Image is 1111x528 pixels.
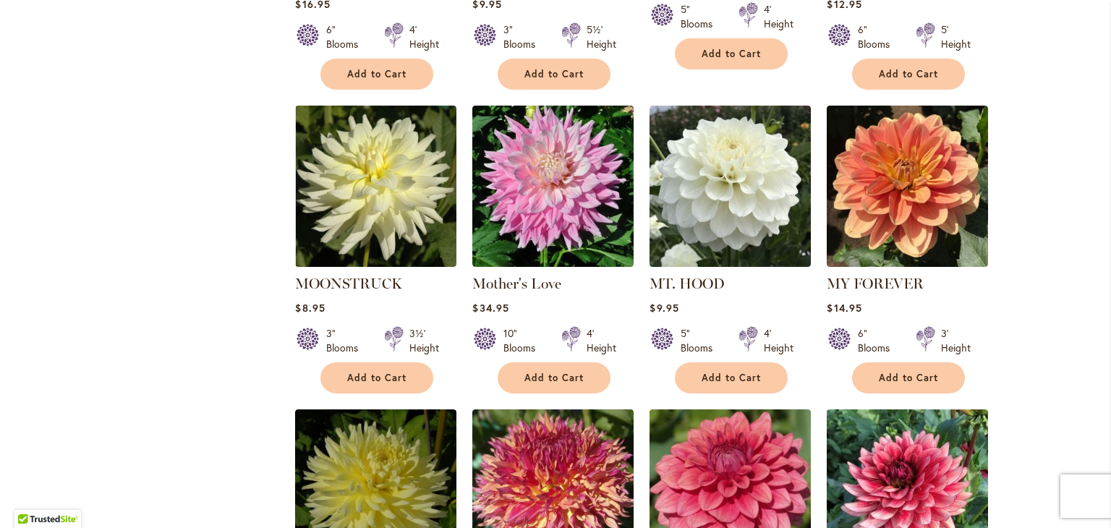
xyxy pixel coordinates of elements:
[827,106,988,267] img: MY FOREVER
[295,256,456,270] a: MOONSTRUCK
[764,2,793,31] div: 4' Height
[503,326,544,355] div: 10" Blooms
[472,106,634,267] img: Mother's Love
[764,326,793,355] div: 4' Height
[320,59,433,90] button: Add to Cart
[472,256,634,270] a: Mother's Love
[498,362,610,393] button: Add to Cart
[650,106,811,267] img: MT. HOOD
[858,326,898,355] div: 6" Blooms
[827,256,988,270] a: MY FOREVER
[503,22,544,51] div: 3" Blooms
[409,22,439,51] div: 4' Height
[681,326,721,355] div: 5" Blooms
[852,362,965,393] button: Add to Cart
[858,22,898,51] div: 6" Blooms
[472,301,508,315] span: $34.95
[498,59,610,90] button: Add to Cart
[702,48,761,60] span: Add to Cart
[295,301,325,315] span: $8.95
[409,326,439,355] div: 3½' Height
[587,326,616,355] div: 4' Height
[326,326,367,355] div: 3" Blooms
[650,275,725,292] a: MT. HOOD
[702,372,761,384] span: Add to Cart
[11,477,51,517] iframe: Launch Accessibility Center
[827,301,861,315] span: $14.95
[879,372,938,384] span: Add to Cart
[295,275,402,292] a: MOONSTRUCK
[681,2,721,31] div: 5" Blooms
[347,68,406,80] span: Add to Cart
[326,22,367,51] div: 6" Blooms
[941,326,971,355] div: 3' Height
[879,68,938,80] span: Add to Cart
[827,275,924,292] a: MY FOREVER
[524,372,584,384] span: Add to Cart
[675,362,788,393] button: Add to Cart
[675,38,788,69] button: Add to Cart
[320,362,433,393] button: Add to Cart
[587,22,616,51] div: 5½' Height
[650,301,678,315] span: $9.95
[295,106,456,267] img: MOONSTRUCK
[941,22,971,51] div: 5' Height
[524,68,584,80] span: Add to Cart
[852,59,965,90] button: Add to Cart
[347,372,406,384] span: Add to Cart
[472,275,561,292] a: Mother's Love
[650,256,811,270] a: MT. HOOD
